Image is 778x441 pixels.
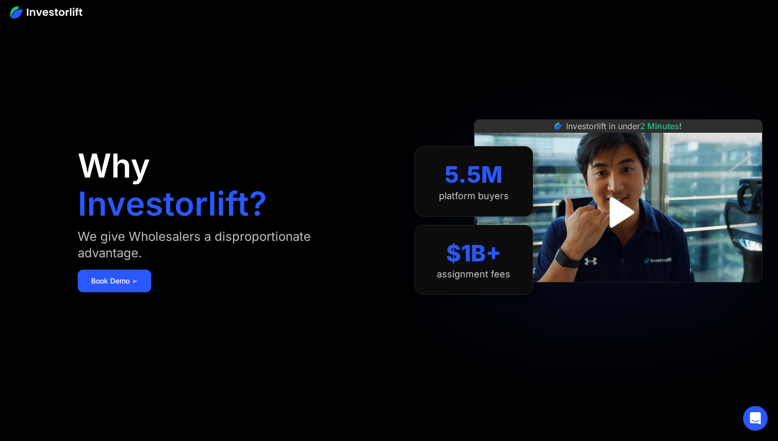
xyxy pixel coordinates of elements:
div: 5.5M [445,161,503,188]
span: 2 Minutes [640,121,679,131]
div: Investorlift in under ! [566,120,682,132]
h1: Why [78,149,150,182]
div: assignment fees [437,269,510,280]
div: platform buyers [439,190,509,202]
div: Open Intercom Messenger [743,406,768,431]
div: $1B+ [446,240,501,267]
div: We give Wholesalers a disproportionate advantage. [78,228,358,261]
a: Book Demo ➢ [78,270,151,292]
h1: Investorlift? [78,187,267,220]
a: open lightbox [595,189,641,235]
iframe: Customer reviews powered by Trustpilot [541,288,695,300]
